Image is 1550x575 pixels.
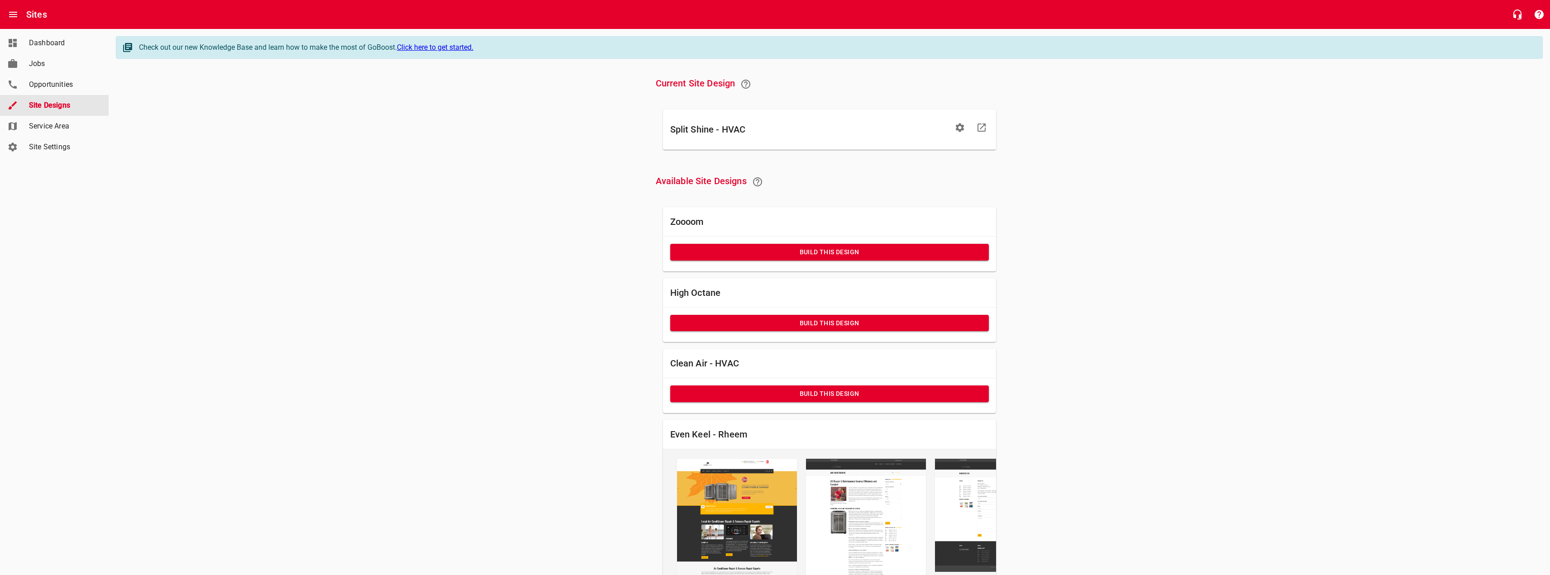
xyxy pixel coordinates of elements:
a: Learn about switching Site Designs [747,171,768,193]
button: Live Chat [1507,4,1528,25]
button: Edit Site Settings [949,117,971,138]
span: Dashboard [29,38,98,48]
h6: Clean Air - HVAC [670,356,989,371]
span: Site Designs [29,100,98,111]
h6: Split Shine - HVAC [670,122,949,137]
span: Opportunities [29,79,98,90]
h6: High Octane [670,285,989,300]
h6: Zoooom [670,214,989,229]
h6: Sites [26,7,47,22]
a: Click here to get started. [397,43,473,52]
button: Build this Design [670,244,989,261]
span: Jobs [29,58,98,69]
button: Build this Design [670,315,989,332]
a: Visit Site [971,117,992,138]
h6: Current Site Design [656,73,1003,95]
img: even-keel-rheem-contact-us.png [935,458,1055,573]
span: Build this Design [677,318,982,329]
span: Service Area [29,121,98,132]
div: Check out our new Knowledge Base and learn how to make the most of GoBoost. [139,42,1533,53]
span: Build this Design [677,247,982,258]
h6: Available Site Designs [656,171,1003,193]
button: Open drawer [2,4,24,25]
button: Support Portal [1528,4,1550,25]
button: Build this Design [670,385,989,402]
a: Learn about our recommended Site updates [735,73,757,95]
span: Site Settings [29,142,98,152]
h6: Even Keel - Rheem [670,427,989,442]
span: Build this Design [677,388,982,399]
